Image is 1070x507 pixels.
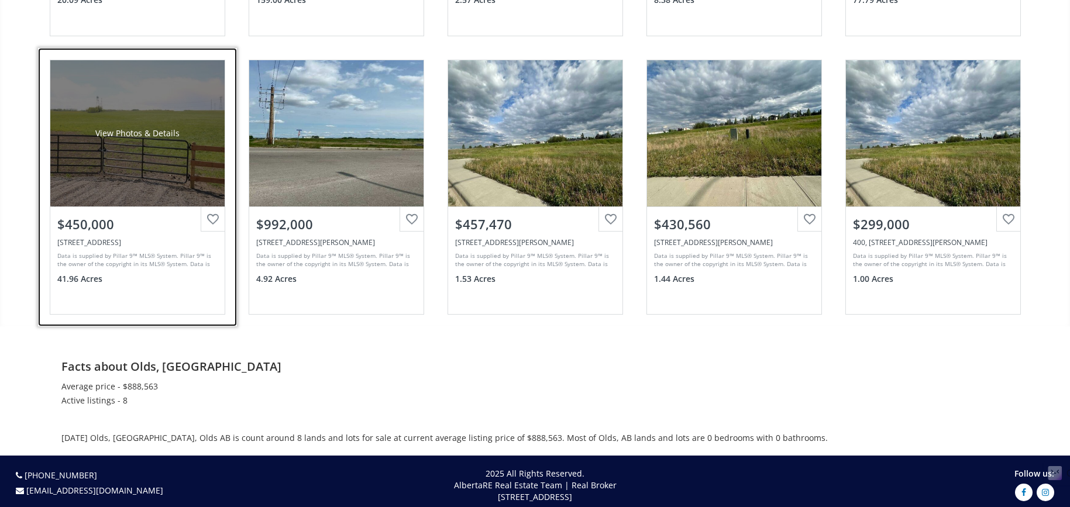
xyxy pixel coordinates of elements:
[26,485,163,496] a: [EMAIL_ADDRESS][DOMAIN_NAME]
[61,395,281,406] li: Active listings - 8
[38,48,237,326] a: View Photos & Details$450,000[STREET_ADDRESS]Data is supplied by Pillar 9™ MLS® System. Pillar 9™...
[853,251,1010,269] div: Data is supplied by Pillar 9™ MLS® System. Pillar 9™ is the owner of the copyright in its MLS® Sy...
[256,251,414,269] div: Data is supplied by Pillar 9™ MLS® System. Pillar 9™ is the owner of the copyright in its MLS® Sy...
[57,273,102,285] span: 41.96 Acres
[455,273,496,285] span: 1.53 Acres
[61,381,281,392] li: Average price - $888,563
[237,48,436,326] a: $992,000[STREET_ADDRESS][PERSON_NAME]Data is supplied by Pillar 9™ MLS® System. Pillar 9™ is the ...
[498,491,572,502] span: [STREET_ADDRESS]
[635,48,834,326] a: $430,560[STREET_ADDRESS][PERSON_NAME]Data is supplied by Pillar 9™ MLS® System. Pillar 9™ is the ...
[61,358,281,375] h2: Facts about Olds, [GEOGRAPHIC_DATA]
[256,273,297,285] span: 4.92 Acres
[57,251,215,269] div: Data is supplied by Pillar 9™ MLS® System. Pillar 9™ is the owner of the copyright in its MLS® Sy...
[455,215,615,233] div: $457,470
[61,420,1009,456] p: [DATE] Olds, [GEOGRAPHIC_DATA], Olds AB is count around 8 lands and lots for sale at current aver...
[834,48,1033,326] a: $299,000400, [STREET_ADDRESS][PERSON_NAME]Data is supplied by Pillar 9™ MLS® System. Pillar 9™ is...
[277,468,793,503] p: 2025 All Rights Reserved. AlbertaRE Real Estate Team | Real Broker
[57,237,218,247] div: On Range Road 2.5, Rural Mountain View County, AB T4H 1P3
[57,215,218,233] div: $450,000
[853,237,1013,247] div: 400, 500, 600 Shantz Drive, Didsbury, AB T0M 0W0
[455,251,613,269] div: Data is supplied by Pillar 9™ MLS® System. Pillar 9™ is the owner of the copyright in its MLS® Sy...
[455,237,615,247] div: 500 Shantz Drive, Didsbury, AB T0M 0W0
[256,215,417,233] div: $992,000
[853,215,1013,233] div: $299,000
[25,470,97,481] a: [PHONE_NUMBER]
[654,215,814,233] div: $430,560
[654,237,814,247] div: 600 Shantz Drive, Didsbury, AB T0M 0W0
[436,48,635,326] a: $457,470[STREET_ADDRESS][PERSON_NAME]Data is supplied by Pillar 9™ MLS® System. Pillar 9™ is the ...
[95,127,180,139] div: View Photos & Details
[256,237,417,247] div: 100 Shantz Drive, Didsbury, AB T0M0W0
[853,273,893,285] span: 1.00 Acres
[1014,468,1054,479] span: Follow us:
[654,251,811,269] div: Data is supplied by Pillar 9™ MLS® System. Pillar 9™ is the owner of the copyright in its MLS® Sy...
[654,273,694,285] span: 1.44 Acres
